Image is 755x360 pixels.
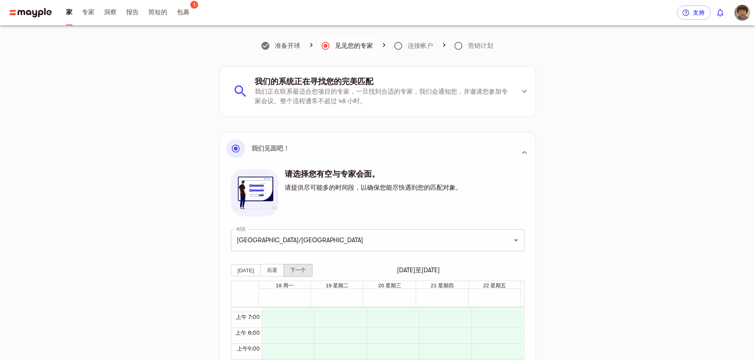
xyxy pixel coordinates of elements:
font: 我们的系统正在寻找您的完美匹配 [255,77,373,86]
font: [DATE] [238,268,254,273]
button: 20 星期三 [378,282,401,289]
font: 22 星期五 [483,283,506,288]
font: 请选择您有空与专家会面。 [285,170,380,179]
font: 包裹 [177,9,189,16]
button: 显示 0 条新通知 [711,3,730,22]
font: 上午 7:00 [236,314,260,320]
font: 家 [66,9,72,16]
button: 后退 [260,264,284,277]
button: [DATE] [231,264,261,276]
font: 上午9:00 [237,345,260,352]
font: 专家 [82,9,95,16]
font: 20 星期三 [378,283,401,288]
font: 上午 8:00 [235,330,260,336]
button: 21 星期四 [431,282,454,289]
button: 19 星期二 [326,282,349,289]
font: 18 周一 [276,283,293,288]
font: 下一个 [290,267,306,273]
font: 后退 [267,267,277,273]
div: 我们见面吧！ [226,139,529,166]
font: [DATE]至[DATE] [397,267,440,274]
button: 下一个 [284,264,312,277]
font: 见见您的专家 [335,42,373,49]
font: 我们见面吧！ [252,145,290,152]
button: 18 周一 [276,282,293,289]
font: 1 [193,2,195,8]
font: 简短的 [148,9,167,16]
font: 准备开球 [275,42,300,49]
button: 打开 [511,235,522,246]
font: 连接帐户 [408,42,433,49]
font: 请提供尽可能多的时间段，以确保您能尽快遇到您的匹配对象。 [285,184,462,191]
font: 营销计划 [468,42,493,49]
font: 支持 [693,9,704,16]
font: 21 星期四 [431,283,454,288]
img: 主徽标 [9,8,52,17]
img: xq0JCOV1TgOF2L1G3ym1 [734,5,750,21]
font: 报告 [126,9,139,16]
font: 19 星期二 [326,283,349,288]
button: 22 星期五 [483,282,506,289]
font: 洞察 [104,9,117,16]
div: 我们的系统正在寻找您的完美匹配我们正在联系最适合您项目的专家，一旦找到合适的专家，我们会通知您，并邀请您参加专家会议。整个流程通常不超过 48 小时。 [220,66,536,116]
font: 我们正在联系最适合您项目的专家，一旦找到合适的专家，我们会通知您，并邀请您参加专家会议。整个流程通常不超过 48 小时。 [255,88,508,105]
button: 支持 [677,6,711,20]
